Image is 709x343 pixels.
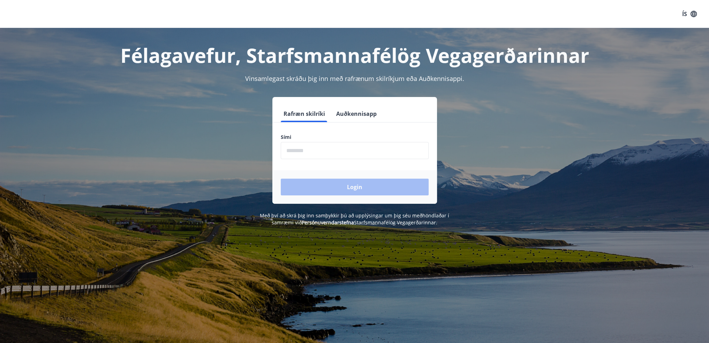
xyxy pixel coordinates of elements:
h1: Félagavefur, Starfsmannafélög Vegagerðarinnar [112,42,597,68]
button: Auðkennisapp [333,105,379,122]
label: Sími [281,134,429,141]
button: ÍS [678,8,701,20]
span: Með því að skrá þig inn samþykkir þú að upplýsingar um þig séu meðhöndlaðar í samræmi við Starfsm... [260,212,449,226]
span: Vinsamlegast skráðu þig inn með rafrænum skilríkjum eða Auðkennisappi. [245,74,464,83]
button: Rafræn skilríki [281,105,328,122]
a: Persónuverndarstefna [302,219,354,226]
